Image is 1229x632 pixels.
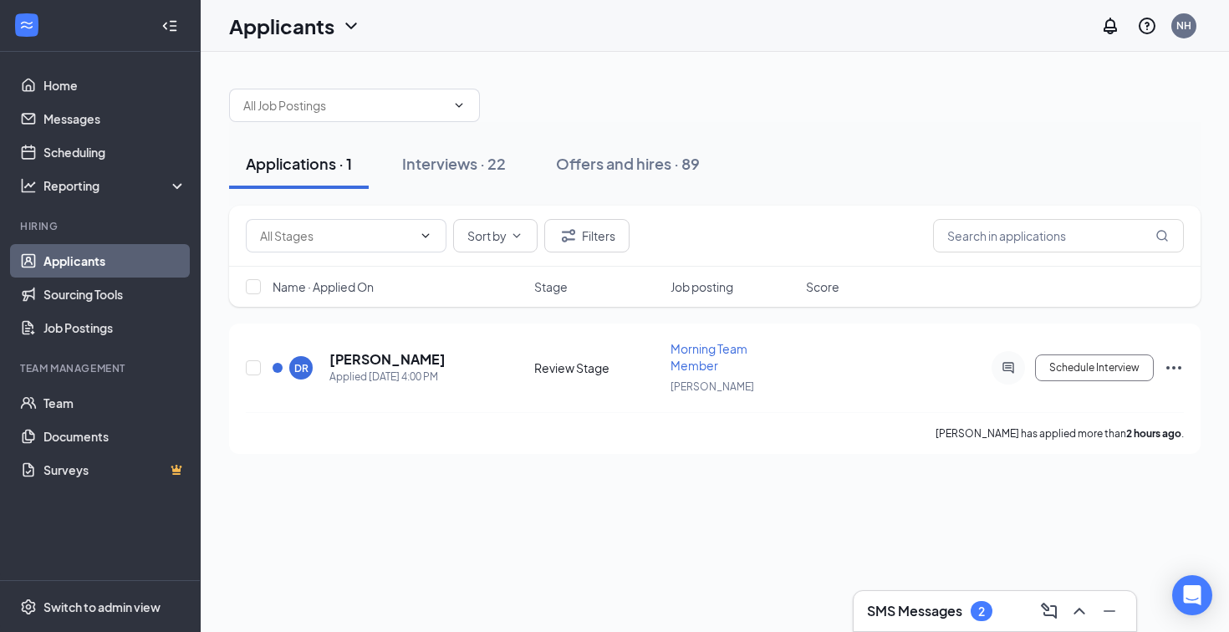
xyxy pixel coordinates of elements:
[20,219,183,233] div: Hiring
[453,219,538,252] button: Sort byChevronDown
[544,219,630,252] button: Filter Filters
[20,361,183,375] div: Team Management
[419,229,432,242] svg: ChevronDown
[1172,575,1212,615] div: Open Intercom Messenger
[1039,601,1059,621] svg: ComposeMessage
[671,278,733,295] span: Job posting
[246,153,352,174] div: Applications · 1
[467,230,507,242] span: Sort by
[978,604,985,619] div: 2
[1035,354,1154,381] button: Schedule Interview
[806,278,839,295] span: Score
[43,311,186,344] a: Job Postings
[20,599,37,615] svg: Settings
[1176,18,1191,33] div: NH
[1126,427,1181,440] b: 2 hours ago
[243,96,446,115] input: All Job Postings
[229,12,334,40] h1: Applicants
[43,386,186,420] a: Team
[43,453,186,487] a: SurveysCrown
[1099,601,1119,621] svg: Minimize
[1069,601,1089,621] svg: ChevronUp
[402,153,506,174] div: Interviews · 22
[20,177,37,194] svg: Analysis
[671,380,754,393] span: [PERSON_NAME]
[43,244,186,278] a: Applicants
[933,219,1184,252] input: Search in applications
[43,599,161,615] div: Switch to admin view
[329,369,446,385] div: Applied [DATE] 4:00 PM
[1137,16,1157,36] svg: QuestionInfo
[43,102,186,135] a: Messages
[1066,598,1093,624] button: ChevronUp
[1155,229,1169,242] svg: MagnifyingGlass
[534,278,568,295] span: Stage
[1036,598,1063,624] button: ComposeMessage
[329,350,446,369] h5: [PERSON_NAME]
[452,99,466,112] svg: ChevronDown
[1164,358,1184,378] svg: Ellipses
[161,18,178,34] svg: Collapse
[558,226,579,246] svg: Filter
[1100,16,1120,36] svg: Notifications
[998,361,1018,375] svg: ActiveChat
[18,17,35,33] svg: WorkstreamLogo
[671,341,747,373] span: Morning Team Member
[43,69,186,102] a: Home
[294,361,309,375] div: DR
[43,177,187,194] div: Reporting
[867,602,962,620] h3: SMS Messages
[273,278,374,295] span: Name · Applied On
[341,16,361,36] svg: ChevronDown
[260,227,412,245] input: All Stages
[936,426,1184,441] p: [PERSON_NAME] has applied more than .
[534,359,660,376] div: Review Stage
[556,153,700,174] div: Offers and hires · 89
[43,135,186,169] a: Scheduling
[1096,598,1123,624] button: Minimize
[510,229,523,242] svg: ChevronDown
[43,278,186,311] a: Sourcing Tools
[43,420,186,453] a: Documents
